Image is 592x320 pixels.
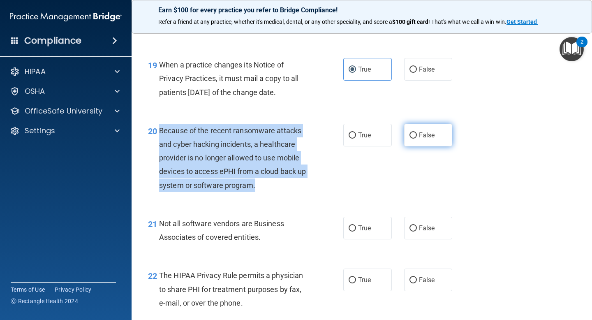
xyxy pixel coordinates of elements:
span: True [358,276,371,284]
span: Refer a friend at any practice, whether it's medical, dental, or any other speciality, and score a [158,19,392,25]
p: Settings [25,126,55,136]
span: Because of the recent ransomware attacks and cyber hacking incidents, a healthcare provider is no... [159,126,306,190]
span: ! That's what we call a win-win. [428,19,506,25]
div: 2 [580,42,583,53]
input: True [349,225,356,232]
span: False [419,65,435,73]
span: The HIPAA Privacy Rule permits a physician to share PHI for treatment purposes by fax, e-mail, or... [159,271,303,307]
span: Ⓒ Rectangle Health 2024 [11,297,78,305]
a: OSHA [10,86,120,96]
span: True [358,224,371,232]
p: HIPAA [25,67,46,77]
button: Open Resource Center, 2 new notifications [560,37,584,61]
a: HIPAA [10,67,120,77]
p: Earn $100 for every practice you refer to Bridge Compliance! [158,6,565,14]
strong: Get Started [506,19,537,25]
span: 19 [148,60,157,70]
span: False [419,131,435,139]
a: Get Started [506,19,538,25]
input: False [409,225,417,232]
input: False [409,277,417,283]
span: True [358,65,371,73]
a: OfficeSafe University [10,106,120,116]
p: OSHA [25,86,45,96]
span: When a practice changes its Notice of Privacy Practices, it must mail a copy to all patients [DAT... [159,60,299,96]
input: False [409,67,417,73]
span: True [358,131,371,139]
h4: Compliance [24,35,81,46]
span: 20 [148,126,157,136]
span: Not all software vendors are Business Associates of covered entities. [159,219,284,241]
span: 21 [148,219,157,229]
img: PMB logo [10,9,122,25]
input: True [349,67,356,73]
a: Privacy Policy [55,285,92,294]
input: True [349,277,356,283]
input: False [409,132,417,139]
span: False [419,276,435,284]
span: 22 [148,271,157,281]
p: OfficeSafe University [25,106,102,116]
a: Terms of Use [11,285,45,294]
input: True [349,132,356,139]
strong: $100 gift card [392,19,428,25]
span: False [419,224,435,232]
a: Settings [10,126,120,136]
